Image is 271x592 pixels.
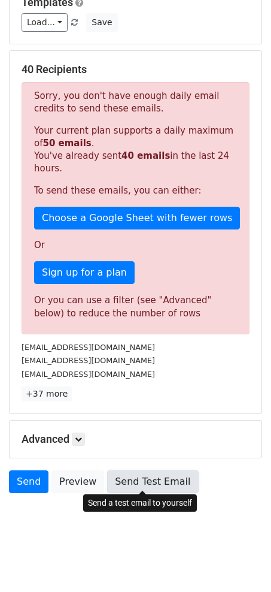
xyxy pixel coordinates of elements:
[51,470,104,493] a: Preview
[34,207,240,229] a: Choose a Google Sheet with fewer rows
[22,343,155,352] small: [EMAIL_ADDRESS][DOMAIN_NAME]
[121,150,170,161] strong: 40 emails
[34,239,237,252] p: Or
[22,433,249,446] h5: Advanced
[34,294,237,321] div: Or you can use a filter (see "Advanced" below) to reduce the number of rows
[86,13,117,32] button: Save
[22,13,68,32] a: Load...
[107,470,198,493] a: Send Test Email
[34,90,237,115] p: Sorry, you don't have enough daily email credits to send these emails.
[83,494,197,512] div: Send a test email to yourself
[34,185,237,197] p: To send these emails, you can either:
[42,138,91,149] strong: 50 emails
[22,386,72,401] a: +37 more
[211,534,271,592] iframe: Chat Widget
[22,63,249,76] h5: 40 Recipients
[22,370,155,379] small: [EMAIL_ADDRESS][DOMAIN_NAME]
[9,470,48,493] a: Send
[34,125,237,175] p: Your current plan supports a daily maximum of . You've already sent in the last 24 hours.
[34,261,135,284] a: Sign up for a plan
[22,356,155,365] small: [EMAIL_ADDRESS][DOMAIN_NAME]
